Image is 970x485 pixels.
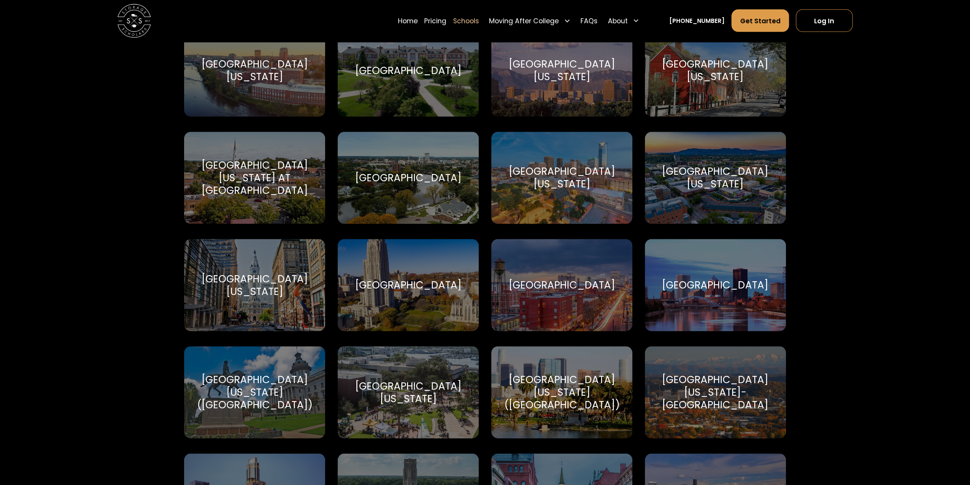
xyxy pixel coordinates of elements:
div: [GEOGRAPHIC_DATA] [662,279,768,292]
div: [GEOGRAPHIC_DATA][US_STATE] [501,58,622,83]
div: [GEOGRAPHIC_DATA][US_STATE] at [GEOGRAPHIC_DATA] [194,159,315,197]
a: Go to selected school [338,132,479,224]
a: Log In [796,10,853,32]
div: [GEOGRAPHIC_DATA][US_STATE] [501,165,622,190]
a: Go to selected school [338,24,479,116]
a: Home [398,9,418,32]
a: Get Started [731,10,789,32]
div: About [604,9,643,32]
a: Pricing [424,9,446,32]
a: Go to selected school [645,346,786,438]
a: Go to selected school [491,24,632,116]
a: Go to selected school [338,239,479,331]
a: Go to selected school [184,24,325,116]
a: Go to selected school [338,346,479,438]
div: [GEOGRAPHIC_DATA] [355,279,462,292]
a: Go to selected school [645,24,786,116]
div: [GEOGRAPHIC_DATA] [508,279,615,292]
a: Go to selected school [184,239,325,331]
a: [PHONE_NUMBER] [669,16,725,25]
a: FAQs [580,9,598,32]
div: [GEOGRAPHIC_DATA][US_STATE] [194,273,315,298]
div: [GEOGRAPHIC_DATA][US_STATE] [348,380,468,405]
div: [GEOGRAPHIC_DATA][US_STATE] [194,58,315,83]
div: [GEOGRAPHIC_DATA][US_STATE] [655,165,776,190]
div: [GEOGRAPHIC_DATA][US_STATE] ([GEOGRAPHIC_DATA]) [501,374,622,411]
div: Moving After College [486,9,574,32]
div: Moving After College [489,16,559,26]
a: Go to selected school [184,346,325,438]
div: About [608,16,627,26]
div: [GEOGRAPHIC_DATA] [355,172,462,184]
img: Storage Scholars main logo [117,4,151,38]
div: [GEOGRAPHIC_DATA] [355,64,462,77]
a: Go to selected school [184,132,325,224]
div: [GEOGRAPHIC_DATA][US_STATE] ([GEOGRAPHIC_DATA]) [194,374,315,411]
a: Go to selected school [491,239,632,331]
div: [GEOGRAPHIC_DATA][US_STATE]-[GEOGRAPHIC_DATA] [655,374,776,411]
a: Go to selected school [491,346,632,438]
a: Schools [453,9,479,32]
div: [GEOGRAPHIC_DATA][US_STATE] [655,58,776,83]
a: Go to selected school [645,132,786,224]
a: Go to selected school [491,132,632,224]
a: Go to selected school [645,239,786,331]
